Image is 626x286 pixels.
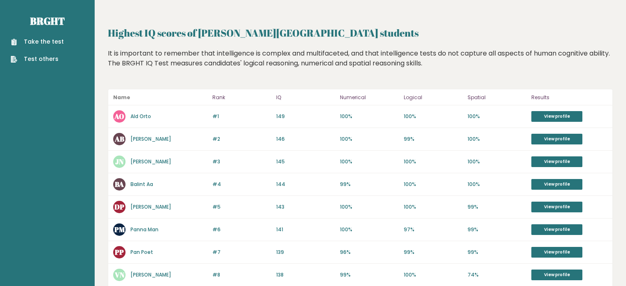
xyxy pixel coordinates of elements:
[130,226,158,233] a: Panna Man
[113,94,130,101] b: Name
[114,225,125,234] text: PM
[212,271,271,279] p: #8
[276,249,335,256] p: 139
[212,135,271,143] p: #2
[130,135,171,142] a: [PERSON_NAME]
[276,93,335,102] p: IQ
[212,158,271,165] p: #3
[276,113,335,120] p: 149
[468,158,526,165] p: 100%
[468,226,526,233] p: 99%
[212,93,271,102] p: Rank
[130,158,171,165] a: [PERSON_NAME]
[531,111,582,122] a: View profile
[340,181,399,188] p: 99%
[340,135,399,143] p: 100%
[276,226,335,233] p: 141
[468,113,526,120] p: 100%
[340,113,399,120] p: 100%
[276,203,335,211] p: 143
[108,49,613,81] div: It is important to remember that intelligence is complex and multifaceted, and that intelligence ...
[404,271,463,279] p: 100%
[115,179,124,189] text: BA
[212,181,271,188] p: #4
[30,14,65,28] a: Brght
[130,249,153,256] a: Pan Poet
[404,158,463,165] p: 100%
[531,134,582,144] a: View profile
[531,93,607,102] p: Results
[115,157,124,166] text: JN
[212,249,271,256] p: #7
[11,37,64,46] a: Take the test
[276,271,335,279] p: 138
[114,247,124,257] text: PP
[468,203,526,211] p: 99%
[212,226,271,233] p: #6
[108,26,613,40] h2: Highest IQ scores of [PERSON_NAME][GEOGRAPHIC_DATA] students
[468,271,526,279] p: 74%
[340,249,399,256] p: 96%
[130,271,171,278] a: [PERSON_NAME]
[11,55,64,63] a: Test others
[130,113,151,120] a: Ald Orto
[340,158,399,165] p: 100%
[340,93,399,102] p: Numerical
[531,179,582,190] a: View profile
[404,181,463,188] p: 100%
[468,135,526,143] p: 100%
[114,134,124,144] text: AB
[340,203,399,211] p: 100%
[276,158,335,165] p: 145
[212,113,271,120] p: #1
[531,270,582,280] a: View profile
[468,249,526,256] p: 99%
[276,181,335,188] p: 144
[340,271,399,279] p: 99%
[340,226,399,233] p: 100%
[404,135,463,143] p: 99%
[531,156,582,167] a: View profile
[404,226,463,233] p: 97%
[404,113,463,120] p: 100%
[114,112,124,121] text: AO
[468,181,526,188] p: 100%
[276,135,335,143] p: 146
[130,181,153,188] a: Balint Aa
[404,93,463,102] p: Logical
[531,202,582,212] a: View profile
[531,247,582,258] a: View profile
[114,270,125,279] text: VN
[531,224,582,235] a: View profile
[130,203,171,210] a: [PERSON_NAME]
[404,203,463,211] p: 100%
[114,202,124,212] text: DP
[468,93,526,102] p: Spatial
[212,203,271,211] p: #5
[404,249,463,256] p: 99%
